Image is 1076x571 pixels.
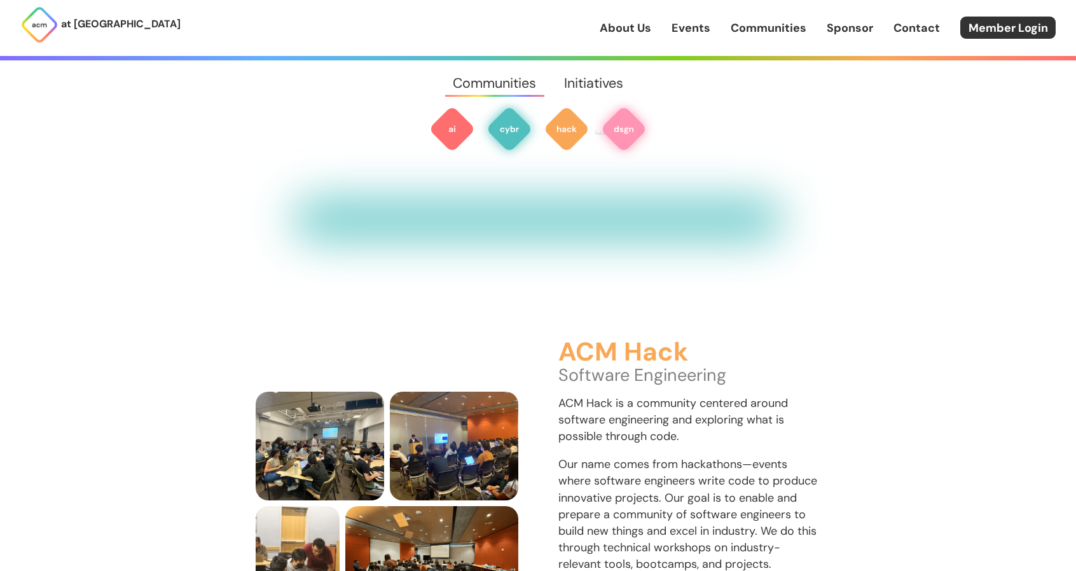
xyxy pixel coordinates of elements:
a: Initiatives [550,60,637,106]
a: About Us [600,20,651,36]
p: Software Engineering [558,367,821,383]
a: Contact [893,20,940,36]
a: Events [672,20,710,36]
a: Communities [439,60,550,106]
img: ACM AI [429,106,475,152]
p: ACM Hack is a community centered around software engineering and exploring what is possible throu... [558,395,821,444]
img: ACM Hack [544,106,590,152]
a: Communities [731,20,806,36]
a: Sponsor [827,20,873,36]
img: ACM Design [601,106,647,152]
h3: ACM Hack [558,338,821,367]
img: ACM Logo [20,6,59,44]
a: at [GEOGRAPHIC_DATA] [20,6,181,44]
p: at [GEOGRAPHIC_DATA] [61,16,181,32]
img: members watch presentation at a Hack Event [390,392,518,500]
img: members locking in at a Hack workshop [256,392,384,500]
a: Member Login [960,17,1056,39]
img: ACM Cyber [486,106,532,152]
